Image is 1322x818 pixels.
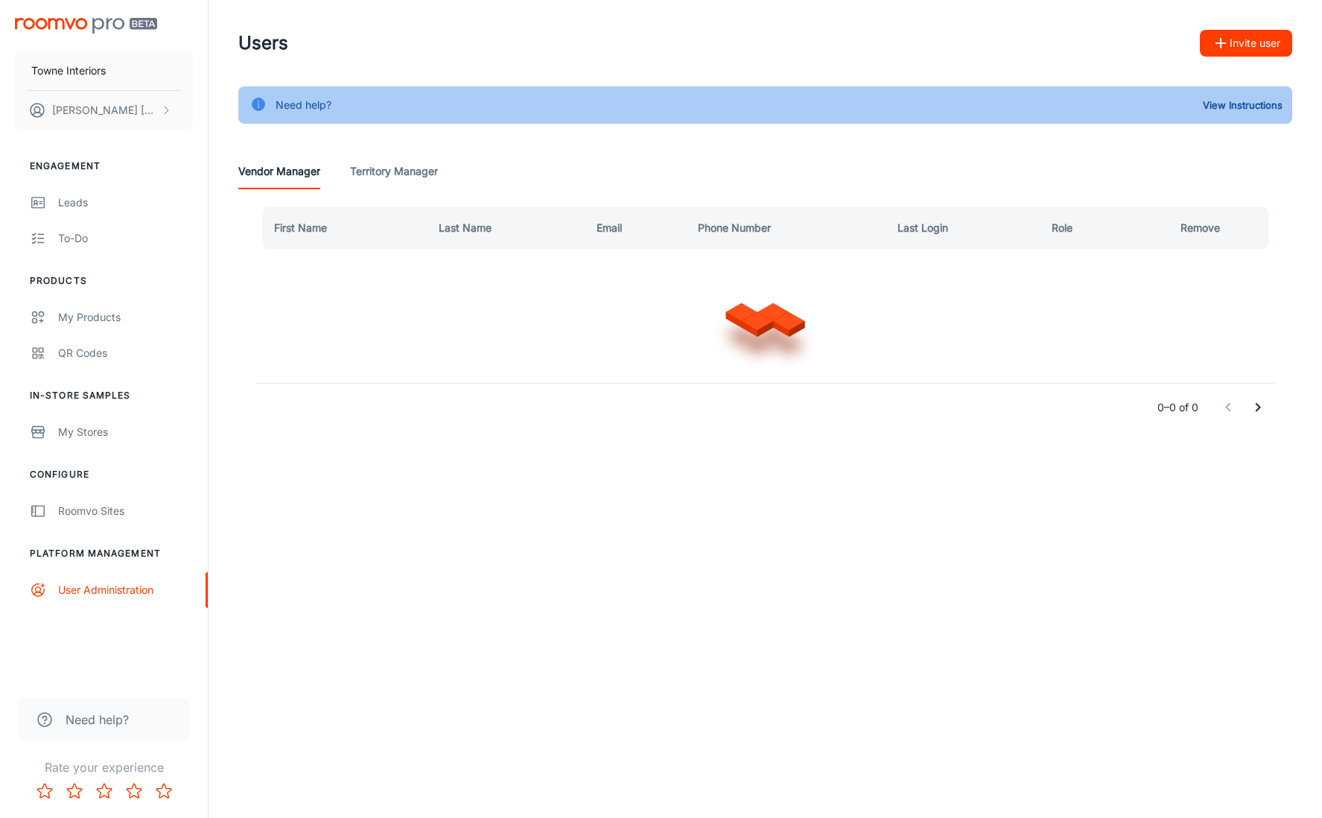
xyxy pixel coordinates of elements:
th: Email [585,207,686,249]
p: [PERSON_NAME] [PERSON_NAME] [52,102,157,118]
th: First Name [256,207,427,249]
div: My Stores [58,424,193,440]
a: Territory Manager [350,153,438,189]
div: QR Codes [58,345,193,361]
button: [PERSON_NAME] [PERSON_NAME] [15,91,193,130]
th: Role [1040,207,1132,249]
div: My Products [58,309,193,326]
div: Roomvo Sites [58,503,193,519]
div: Need help? [276,91,331,119]
button: View Instructions [1199,94,1286,116]
th: Last Login [886,207,1039,249]
button: Go to next page [1243,393,1273,422]
div: Leads [58,194,193,211]
div: To-do [58,230,193,247]
button: Invite user [1200,30,1292,57]
button: Towne Interiors [15,51,193,90]
h1: Users [238,30,288,57]
p: Towne Interiors [31,63,106,79]
th: Remove [1131,207,1274,249]
th: Last Name [427,207,585,249]
a: Vendor Manager [238,153,320,189]
p: 0–0 of 0 [1157,399,1198,416]
th: Phone Number [686,207,886,249]
img: Roomvo PRO Beta [15,18,157,34]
